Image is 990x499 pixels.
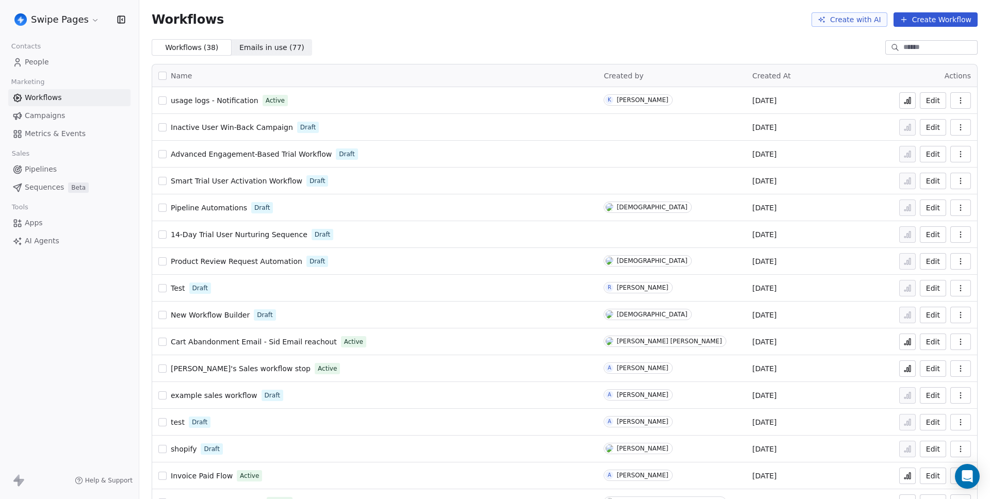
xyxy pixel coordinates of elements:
[752,390,776,401] span: [DATE]
[171,311,250,319] span: New Workflow Builder
[920,92,946,109] a: Edit
[171,149,332,159] a: Advanced Engagement-Based Trial Workflow
[8,214,131,231] a: Apps
[920,173,946,189] button: Edit
[8,89,131,106] a: Workflows
[7,199,33,215] span: Tools
[616,364,668,372] div: [PERSON_NAME]
[171,256,302,267] a: Product Review Request Automation
[318,364,337,373] span: Active
[8,54,131,71] a: People
[752,337,776,347] span: [DATE]
[171,445,197,453] span: shopify
[920,414,946,430] button: Edit
[920,307,946,323] button: Edit
[85,476,133,485] span: Help & Support
[171,364,311,373] span: [PERSON_NAME]'s Sales workflow stop
[171,230,307,239] span: 14-Day Trial User Nurturing Sequence
[616,391,668,398] div: [PERSON_NAME]
[171,363,311,374] a: [PERSON_NAME]'s Sales workflow stop
[31,13,89,26] span: Swipe Pages
[171,204,247,212] span: Pipeline Automations
[75,476,133,485] a: Help & Support
[171,257,302,265] span: Product Review Request Automation
[616,96,668,104] div: [PERSON_NAME]
[171,96,258,105] span: usage logs - Notification
[752,471,776,481] span: [DATE]
[752,310,776,320] span: [DATE]
[8,107,131,124] a: Campaigns
[920,199,946,216] a: Edit
[752,229,776,240] span: [DATE]
[300,123,316,132] span: Draft
[920,146,946,162] button: Edit
[616,338,722,345] div: [PERSON_NAME] [PERSON_NAME]
[240,471,259,480] span: Active
[955,464,980,489] div: Open Intercom Messenger
[616,284,668,291] div: [PERSON_NAME]
[920,360,946,377] button: Edit
[945,72,971,80] span: Actions
[171,203,247,213] a: Pipeline Automations
[8,179,131,196] a: SequencesBeta
[812,12,887,27] button: Create with AI
[616,257,687,264] div: [DEMOGRAPHIC_DATA]
[608,284,611,292] div: R
[25,182,64,193] span: Sequences
[192,418,207,427] span: Draft
[310,257,325,266] span: Draft
[920,441,946,457] button: Edit
[752,444,776,454] span: [DATE]
[171,176,302,186] a: Smart Trial User Activation Workflow
[12,11,102,28] button: Swipe Pages
[171,471,233,481] a: Invoice Paid Flow
[752,72,791,80] span: Created At
[752,203,776,213] span: [DATE]
[171,71,192,81] span: Name
[920,119,946,136] button: Edit
[339,149,354,159] span: Draft
[257,310,272,320] span: Draft
[171,472,233,480] span: Invoice Paid Flow
[608,418,611,426] div: A
[265,391,280,400] span: Draft
[171,338,337,346] span: Cart Abandonment Email - Sid Email reachout
[920,334,946,350] button: Edit
[171,418,185,426] span: test
[752,417,776,427] span: [DATE]
[171,229,307,240] a: 14-Day Trial User Nurturing Sequence
[315,230,330,239] span: Draft
[25,236,59,246] span: AI Agents
[8,161,131,178] a: Pipelines
[171,444,197,454] a: shopify
[7,146,34,161] span: Sales
[920,468,946,484] a: Edit
[606,203,613,211] img: S
[920,387,946,404] button: Edit
[25,110,65,121] span: Campaigns
[920,253,946,270] button: Edit
[608,364,611,372] div: A
[608,471,611,479] div: A
[606,310,613,319] img: S
[171,390,257,401] a: example sales workflow
[25,57,49,68] span: People
[239,42,304,53] span: Emails in use ( 77 )
[25,128,86,139] span: Metrics & Events
[616,418,668,425] div: [PERSON_NAME]
[604,72,643,80] span: Created by
[752,149,776,159] span: [DATE]
[25,218,43,228] span: Apps
[894,12,978,27] button: Create Workflow
[752,95,776,106] span: [DATE]
[8,125,131,142] a: Metrics & Events
[752,283,776,293] span: [DATE]
[752,363,776,374] span: [DATE]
